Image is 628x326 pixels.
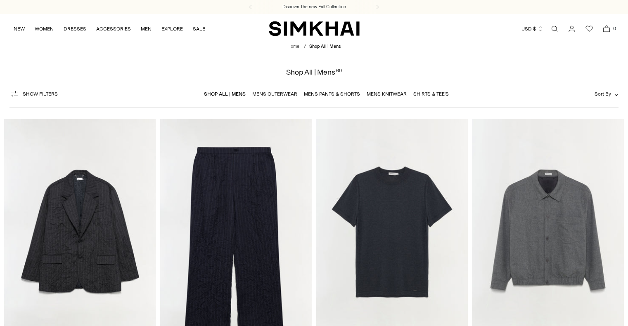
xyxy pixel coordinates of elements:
[287,44,299,49] a: Home
[282,4,346,10] a: Discover the new Fall Collection
[336,68,342,76] div: 60
[204,91,246,97] a: Shop All | Mens
[141,20,152,38] a: MEN
[14,20,25,38] a: NEW
[204,85,449,103] nav: Linked collections
[413,91,449,97] a: Shirts & Tee's
[611,25,618,32] span: 0
[309,44,341,49] span: Shop All | Mens
[304,91,360,97] a: Mens Pants & Shorts
[367,91,407,97] a: Mens Knitwear
[9,87,58,101] button: Show Filters
[595,89,619,99] button: Sort By
[581,21,597,37] a: Wishlist
[35,20,54,38] a: WOMEN
[23,91,58,97] span: Show Filters
[304,43,306,50] div: /
[521,20,543,38] button: USD $
[595,91,611,97] span: Sort By
[193,20,205,38] a: SALE
[161,20,183,38] a: EXPLORE
[96,20,131,38] a: ACCESSORIES
[564,21,580,37] a: Go to the account page
[546,21,563,37] a: Open search modal
[598,21,615,37] a: Open cart modal
[287,43,341,50] nav: breadcrumbs
[252,91,297,97] a: Mens Outerwear
[64,20,86,38] a: DRESSES
[286,68,342,76] h1: Shop All | Mens
[269,21,360,37] a: SIMKHAI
